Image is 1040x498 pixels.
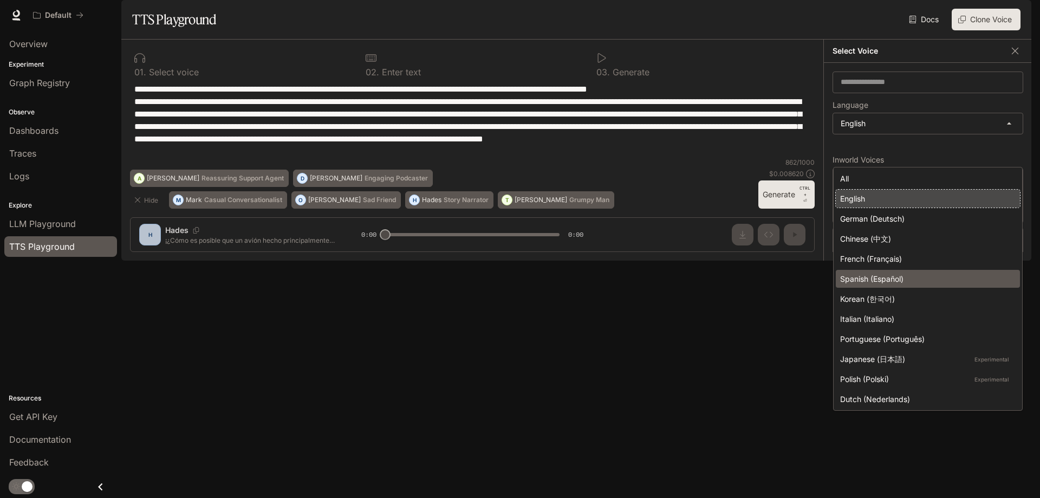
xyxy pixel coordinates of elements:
[840,333,1011,345] div: Portuguese (Português)
[840,193,1011,204] div: English
[840,273,1011,284] div: Spanish (Español)
[972,374,1011,384] p: Experimental
[840,373,1011,385] div: Polish (Polski)
[840,233,1011,244] div: Chinese (中文)
[840,253,1011,264] div: French (Français)
[840,393,1011,405] div: Dutch (Nederlands)
[972,354,1011,364] p: Experimental
[840,353,1011,365] div: Japanese (日本語)
[840,313,1011,325] div: Italian (Italiano)
[840,293,1011,305] div: Korean (한국어)
[840,213,1011,224] div: German (Deutsch)
[840,173,1011,184] div: All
